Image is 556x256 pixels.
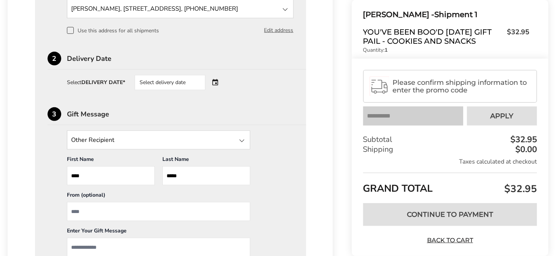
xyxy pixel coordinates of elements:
div: $32.95 [508,135,537,144]
div: Last Name [162,156,250,166]
label: Use this address for all shipments [67,27,159,34]
input: State [67,130,250,149]
div: Shipment 1 [363,8,529,21]
span: Apply [491,113,514,119]
input: From [67,202,250,221]
a: Back to Cart [423,236,477,245]
div: First Name [67,156,155,166]
span: Please confirm shipping information to enter the promo code [393,79,530,94]
div: $0.00 [513,145,537,154]
div: Enter Your Gift Message [67,227,250,238]
strong: 1 [385,46,388,54]
button: Edit address [264,26,294,35]
span: You've Been Boo'd [DATE] Gift Pail - Cookies and Snacks [363,27,503,46]
div: Taxes calculated at checkout [363,157,537,166]
div: Subtotal [363,135,537,145]
span: [PERSON_NAME] - [363,10,435,19]
p: Quantity: [363,48,529,53]
div: Shipping [363,145,537,154]
div: Delivery Date [67,55,306,62]
input: Last Name [162,166,250,185]
div: Select delivery date [135,75,205,90]
a: You've Been Boo'd [DATE] Gift Pail - Cookies and Snacks$32.95 [363,27,529,46]
input: First Name [67,166,155,185]
div: Select [67,80,125,85]
div: GRAND TOTAL [363,173,537,197]
button: Apply [467,107,537,126]
span: $32.95 [502,182,537,196]
button: Continue to Payment [363,203,537,226]
div: From (optional) [67,191,250,202]
div: 3 [48,107,61,121]
strong: DELIVERY DATE* [81,79,125,86]
div: 2 [48,52,61,65]
span: $32.95 [503,27,529,44]
div: Gift Message [67,111,306,118]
